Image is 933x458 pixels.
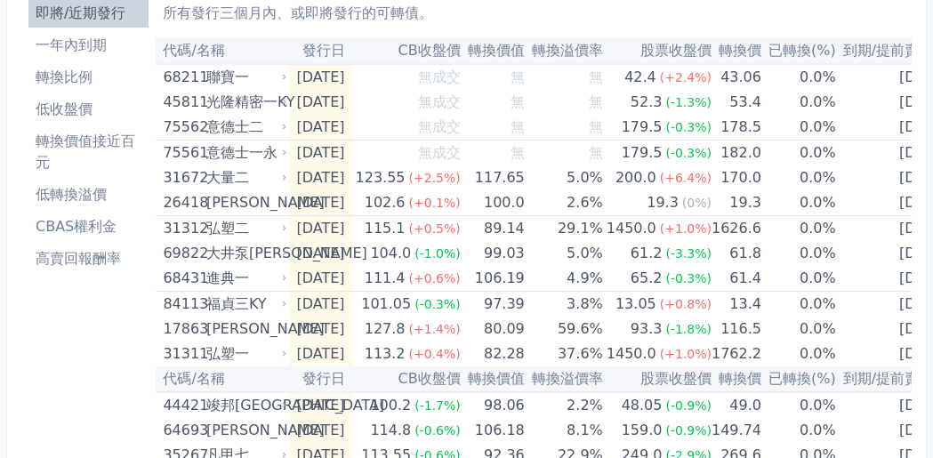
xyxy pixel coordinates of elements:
[361,266,409,291] div: 111.4
[612,165,660,190] div: 200.0
[352,366,461,392] th: CB收盤價
[206,292,284,317] div: 福貞三KY
[28,181,149,209] a: 低轉換溢價
[761,38,836,64] th: 已轉換(%)
[525,341,603,366] td: 37.6%
[712,141,761,166] td: 182.0
[712,216,761,242] td: 1626.6
[163,418,201,443] div: 64693
[525,241,603,266] td: 5.0%
[525,392,603,418] td: 2.2%
[418,93,461,110] span: 無成交
[660,171,712,185] span: (+6.4%)
[28,95,149,124] a: 低收盤價
[761,90,836,115] td: 0.0%
[163,216,201,241] div: 31312
[618,393,666,418] div: 48.05
[761,115,836,141] td: 0.0%
[761,141,836,166] td: 0.0%
[665,423,712,438] span: (-0.9%)
[206,266,284,291] div: 進典一
[289,115,351,141] td: [DATE]
[461,392,525,418] td: 98.06
[409,221,461,236] span: (+0.5%)
[418,144,461,161] span: 無成交
[660,297,712,311] span: (+0.8%)
[289,90,351,115] td: [DATE]
[289,165,351,190] td: [DATE]
[761,165,836,190] td: 0.0%
[461,292,525,317] td: 97.39
[712,241,761,266] td: 61.8
[525,190,603,216] td: 2.6%
[206,65,284,90] div: 聯寶一
[761,216,836,242] td: 0.0%
[418,68,461,85] span: 無成交
[366,393,414,418] div: 100.2
[289,216,351,242] td: [DATE]
[414,423,461,438] span: (-0.6%)
[461,241,525,266] td: 99.03
[163,65,201,90] div: 68211
[461,366,525,392] th: 轉換價值
[366,241,414,266] div: 104.0
[665,271,712,285] span: (-0.3%)
[409,347,461,361] span: (+0.4%)
[712,317,761,341] td: 116.5
[589,93,603,110] span: 無
[163,141,201,165] div: 75561
[28,31,149,60] a: 一年內到期
[358,292,414,317] div: 101.05
[665,398,712,413] span: (-0.9%)
[206,90,284,115] div: 光隆精密一KY
[409,322,461,336] span: (+1.4%)
[627,266,666,291] div: 65.2
[289,141,351,166] td: [DATE]
[525,317,603,341] td: 59.6%
[289,317,351,341] td: [DATE]
[511,93,525,110] span: 無
[163,317,201,341] div: 17863
[289,38,351,64] th: 發行日
[289,392,351,418] td: [DATE]
[761,418,836,443] td: 0.0%
[361,190,409,215] div: 102.6
[603,341,660,366] div: 1450.0
[28,248,149,269] li: 高賣回報酬率
[660,221,712,236] span: (+1.0%)
[461,216,525,242] td: 89.14
[612,292,660,317] div: 13.05
[28,131,149,173] li: 轉換價值接近百元
[28,216,149,237] li: CBAS權利金
[665,246,712,261] span: (-3.3%)
[761,241,836,266] td: 0.0%
[511,144,525,161] span: 無
[461,341,525,366] td: 82.28
[665,95,712,109] span: (-1.3%)
[682,196,712,210] span: (0%)
[206,115,284,140] div: 意德士二
[712,392,761,418] td: 49.0
[589,118,603,135] span: 無
[712,418,761,443] td: 149.74
[525,366,603,392] th: 轉換溢價率
[163,341,201,366] div: 31311
[206,341,284,366] div: 弘塑一
[163,190,201,215] div: 26418
[366,418,414,443] div: 114.8
[525,165,603,190] td: 5.0%
[163,292,201,317] div: 84113
[461,317,525,341] td: 80.09
[627,90,666,115] div: 52.3
[28,213,149,241] a: CBAS權利金
[712,165,761,190] td: 170.0
[461,38,525,64] th: 轉換價值
[712,266,761,292] td: 61.4
[525,266,603,292] td: 4.9%
[712,292,761,317] td: 13.4
[163,3,905,24] p: 所有發行三個月內、或即將發行的可轉債。
[206,141,284,165] div: 意德士一永
[511,68,525,85] span: 無
[618,115,666,140] div: 179.5
[206,393,284,418] div: 竣邦[GEOGRAPHIC_DATA]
